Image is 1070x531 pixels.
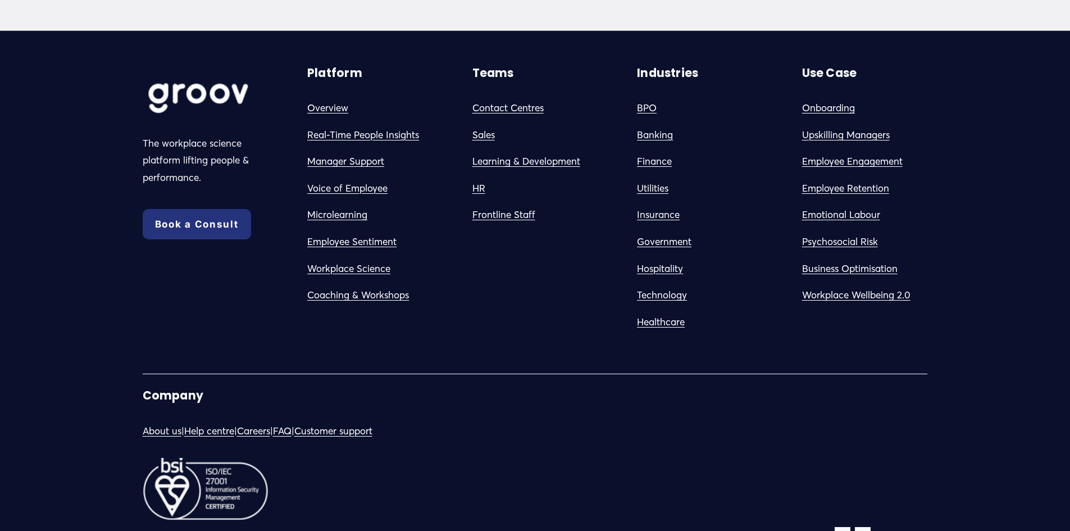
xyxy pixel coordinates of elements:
[637,153,672,170] a: Finance
[273,423,292,440] a: FAQ
[294,423,372,440] a: Customer support
[637,260,683,278] a: Hospitality
[307,287,409,304] a: Coaching & Workshops
[637,180,668,197] a: Utilities
[637,99,657,117] a: BPO
[143,135,268,187] p: The workplace science platform lifting people & performance.
[143,423,532,440] p: | | | |
[143,388,203,403] strong: Company
[307,206,367,224] a: Microlearning
[637,314,685,331] a: Healthcare
[307,153,384,170] a: Manager Support
[889,287,910,304] a: g 2.0
[472,126,495,144] a: Sales
[637,126,673,144] a: Banking
[472,99,544,117] a: Contact Centres
[472,153,580,170] a: Learning & Development
[802,180,889,197] a: Employee Retention
[637,206,680,224] a: Insurance
[307,65,362,81] strong: Platform
[472,65,514,81] strong: Teams
[143,209,251,239] a: Book a Consult
[802,287,889,304] a: Workplace Wellbein
[802,260,898,278] a: Business Optimisation
[307,260,390,278] a: Workplace Science
[472,206,535,224] a: Frontline Staff
[802,65,857,81] strong: Use Case
[143,423,181,440] a: About us
[802,233,878,251] a: Psychosocial Risk
[307,233,397,251] a: Employee Sentiment
[637,233,691,251] a: Government
[237,423,270,440] a: Careers
[184,423,234,440] a: Help centre
[802,206,880,224] a: Emotional Labour
[307,180,388,197] a: Voice of Employee
[307,126,419,144] a: Real-Time People Insights
[802,99,855,117] a: Onboarding
[802,153,903,170] a: Employee Engagement
[637,287,687,304] a: Technology
[472,180,485,197] a: HR
[637,65,698,81] strong: Industries
[802,126,890,144] a: Upskilling Managers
